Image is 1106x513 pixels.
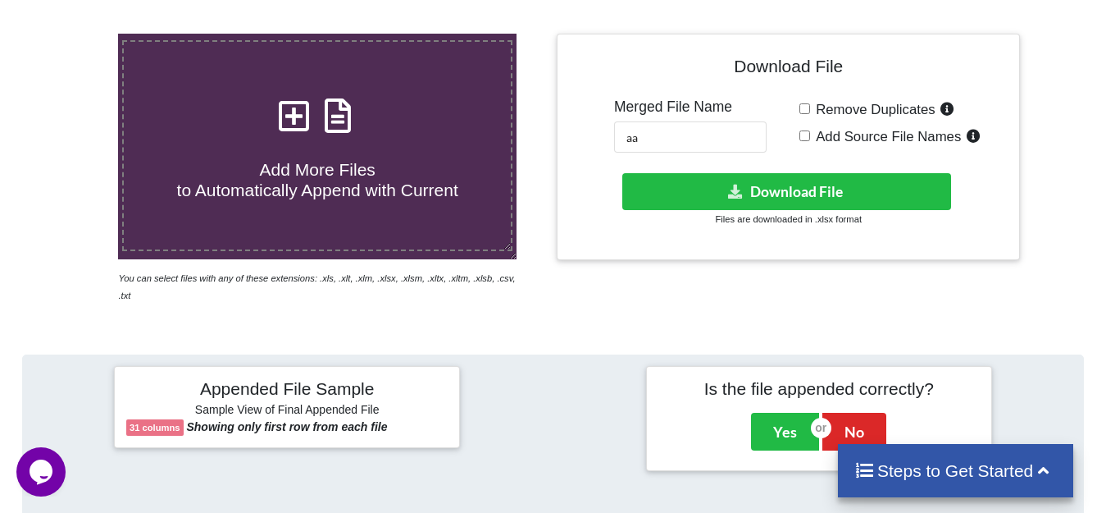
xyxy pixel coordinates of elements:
[854,460,1057,481] h4: Steps to Get Started
[118,273,515,300] i: You can select files with any of these extensions: .xls, .xlt, .xlm, .xlsx, .xlsm, .xltx, .xltm, ...
[569,46,1008,93] h4: Download File
[716,214,862,224] small: Files are downloaded in .xlsx format
[614,121,767,153] input: Enter File Name
[658,378,980,399] h4: Is the file appended correctly?
[751,413,819,451] button: Yes
[614,98,767,116] h5: Merged File Name
[177,160,458,199] span: Add More Files to Automatically Append with Current
[126,378,448,401] h4: Appended File Sample
[622,173,951,210] button: Download File
[822,413,886,451] button: No
[810,129,961,144] span: Add Source File Names
[810,102,935,117] span: Remove Duplicates
[186,420,387,433] b: Showing only first row from each file
[130,423,180,433] b: 31 columns
[126,403,448,419] h6: Sample View of Final Appended File
[16,447,69,497] iframe: chat widget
